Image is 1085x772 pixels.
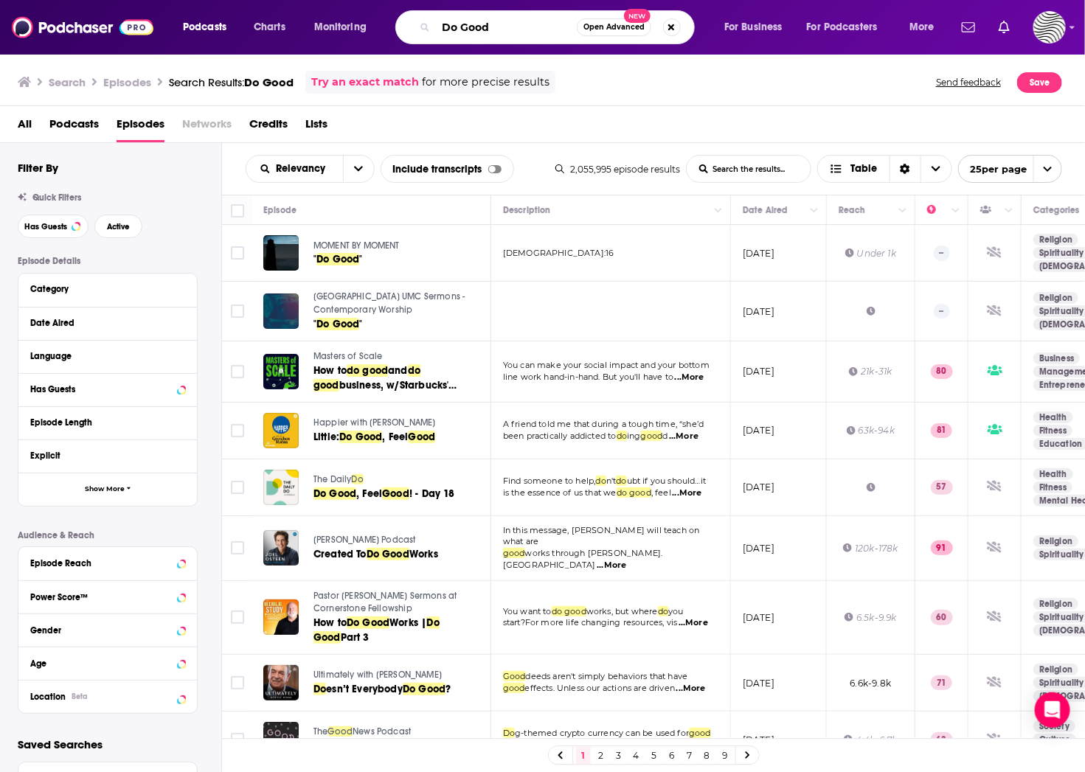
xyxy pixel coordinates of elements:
[30,620,185,639] button: Gender
[313,683,326,695] span: Do
[18,161,58,175] h2: Filter By
[313,240,400,251] span: MOMENT BY MOMENT
[503,683,525,693] span: good
[30,587,185,605] button: Power Score™
[617,487,651,498] span: do good
[594,747,609,765] a: 2
[503,606,552,616] span: You want to
[627,476,706,486] span: ubt if you should…it
[665,747,679,765] a: 6
[30,653,185,672] button: Age
[1033,11,1066,44] img: User Profile
[313,670,442,680] span: Ultimately with [PERSON_NAME]
[313,473,489,487] a: The DailyDo
[899,15,953,39] button: open menu
[381,155,514,183] div: Include transcripts
[263,201,297,219] div: Episode
[669,431,699,442] span: ...More
[313,417,435,428] span: Happier with [PERSON_NAME]
[894,202,912,220] button: Column Actions
[689,728,711,738] span: good
[30,446,185,465] button: Explicit
[718,747,732,765] a: 9
[30,625,173,636] div: Gender
[525,683,676,693] span: effects. Unless our actions are driven
[403,683,446,695] span: Do Good
[673,487,702,499] span: ...More
[18,112,32,142] span: All
[658,606,668,616] span: do
[503,487,617,498] span: is the essence of us that we
[577,18,651,36] button: Open AdvancedNew
[503,360,710,370] span: You can make your social impact and your bottom
[1017,72,1062,93] button: Save
[724,17,783,38] span: For Business
[980,201,1001,219] div: Has Guests
[1033,720,1075,732] a: Society
[446,683,451,695] span: ?
[743,305,774,318] p: [DATE]
[641,431,663,441] span: good
[993,15,1016,40] a: Show notifications dropdown
[313,351,383,361] span: Masters of Scale
[436,15,577,39] input: Search podcasts, credits, & more...
[1033,468,1073,480] a: Health
[586,606,658,616] span: works, but where
[305,112,327,142] a: Lists
[743,365,774,378] p: [DATE]
[30,313,185,332] button: Date Aired
[254,17,285,38] span: Charts
[409,548,438,560] span: Works
[316,253,359,265] span: Do Good
[409,10,709,44] div: Search podcasts, credits, & more...
[313,547,489,562] a: Created ToDo GoodWorks
[1033,292,1078,304] a: Religion
[313,317,489,332] a: "Do Good"
[313,669,489,682] a: Ultimately with [PERSON_NAME]
[931,423,952,438] p: 81
[909,17,935,38] span: More
[555,164,680,175] div: 2,055,995 episode results
[30,658,173,669] div: Age
[617,431,627,441] span: do
[30,384,173,394] div: Has Guests
[1033,598,1078,610] a: Religion
[647,747,662,765] a: 5
[931,364,953,379] p: 80
[1033,11,1066,44] button: Show profile menu
[934,246,950,260] p: --
[743,424,774,437] p: [DATE]
[18,256,198,266] p: Episode Details
[313,474,352,484] span: The Daily
[352,474,364,484] span: Do
[18,737,198,751] p: Saved Searches
[32,192,81,203] span: Quick Filters
[503,617,677,627] span: start?For more life changing resources, vis
[597,560,626,571] span: ...More
[313,430,489,445] a: Little:Do Good, FeelGood
[18,473,197,506] button: Show More
[503,431,617,441] span: been practically addicted to
[314,17,367,38] span: Monitoring
[931,675,952,690] p: 71
[182,112,232,142] span: Networks
[596,476,606,486] span: do
[932,71,1005,94] button: Send feedback
[629,747,644,765] a: 4
[956,15,981,40] a: Show notifications dropdown
[931,480,953,495] p: 57
[107,223,130,231] span: Active
[313,548,367,560] span: Created To
[231,481,244,494] span: Toggle select row
[49,75,86,89] h3: Search
[313,253,316,265] span: "
[850,678,892,689] span: 6.6k-9.8k
[311,74,419,91] a: Try an exact match
[1033,664,1078,675] a: Religion
[408,431,435,443] span: Good
[246,155,375,183] h2: Choose List sort
[313,487,489,501] a: Do Good, FeelGood! - Day 18
[231,611,244,624] span: Toggle select row
[503,548,525,558] span: good
[72,692,88,701] div: Beta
